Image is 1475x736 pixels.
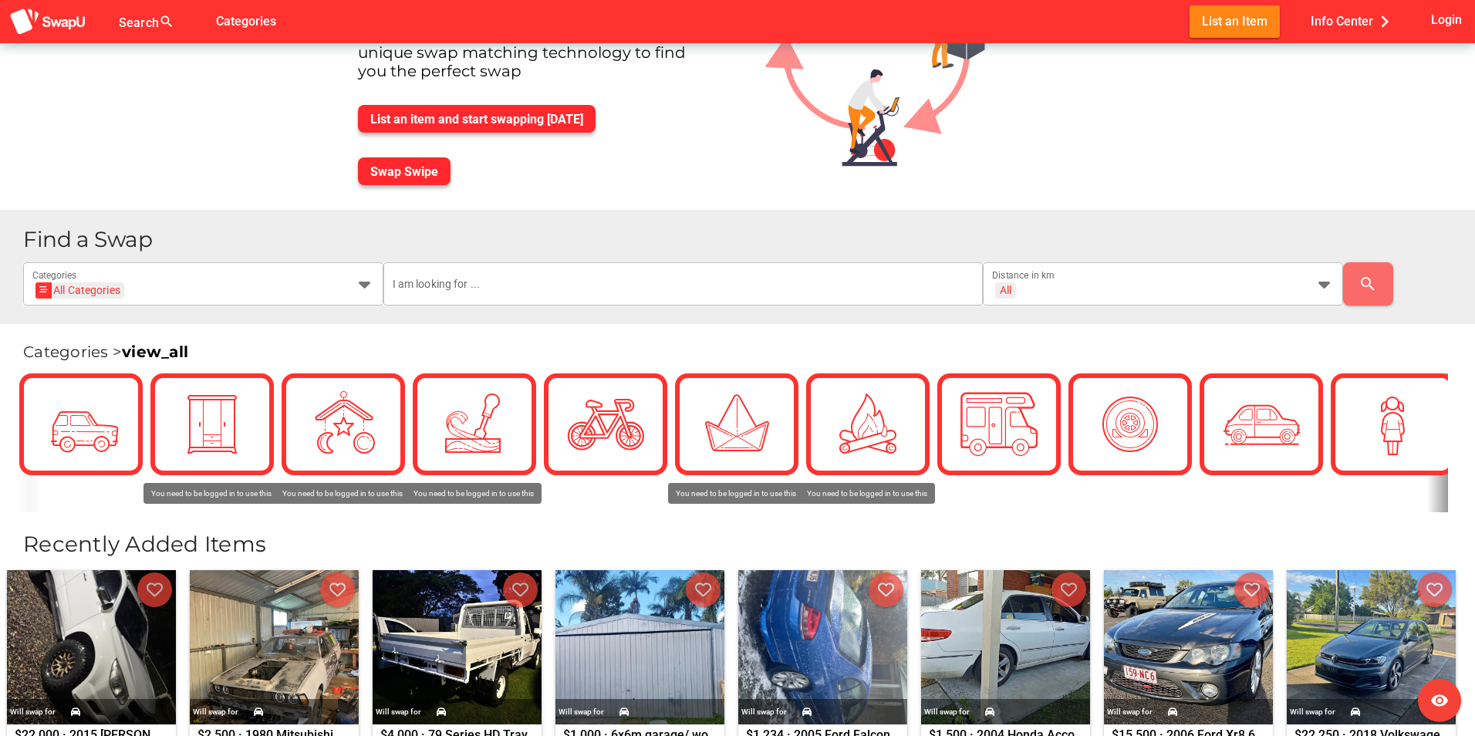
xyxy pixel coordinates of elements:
[1000,283,1011,297] div: All
[204,5,289,37] button: Categories
[9,8,86,36] img: aSD8y5uGLpzPJLYTcYcjNu3laj1c05W5KWf0Ds+Za8uybjssssuu+yyyy677LKX2n+PWMSDJ9a87AAAAABJRU5ErkJggg==
[1202,11,1267,32] span: List an Item
[1104,570,1273,724] img: nicholas.robertson%2Bfacebook%40swapu.com.au%2F1450540286269943%2F1450540286269943-photo-0.jpg
[1298,5,1409,37] button: Info Center
[1428,5,1466,34] button: Login
[7,570,176,724] img: nicholas.robertson%2Bfacebook%40swapu.com.au%2F758477576865249%2F758477576865249-photo-0.jpg
[358,105,596,133] button: List an item and start swapping [DATE]
[1431,9,1462,30] span: Login
[921,570,1090,724] img: nicholas.robertson%2Bfacebook%40swapu.com.au%2F1490885905596915%2F1490885905596915-photo-0.jpg
[370,112,583,127] span: List an item and start swapping [DATE]
[23,343,188,361] span: Categories >
[555,570,724,724] img: nicholas.robertson%2Bfacebook%40swapu.com.au%2F24215927354684705%2F24215927354684705-photo-0.jpg
[193,704,238,721] div: Will swap for
[358,157,451,185] button: Swap Swipe
[190,570,359,724] img: nicholas.robertson%2Bfacebook%40swapu.com.au%2F1785232182088961%2F1785232182088961-photo-0.jpg
[559,704,604,721] div: Will swap for
[1287,570,1456,724] img: nicholas.robertson%2Bfacebook%40swapu.com.au%2F657379966707037%2F657379966707037-photo-0.jpg
[1107,704,1153,721] div: Will swap for
[373,570,542,724] img: nicholas.robertson%2Bfacebook%40swapu.com.au%2F1492576078423386%2F1492576078423386-photo-0.jpg
[1311,8,1396,34] span: Info Center
[370,164,438,179] span: Swap Swipe
[1373,10,1396,33] i: chevron_right
[1359,275,1377,293] i: search
[738,570,907,724] img: nicholas.robertson%2Bfacebook%40swapu.com.au%2F3702002416760373%2F3702002416760373-photo-0.jpg
[23,531,266,557] span: Recently Added Items
[1430,691,1449,710] i: visibility
[23,228,1463,251] h1: Find a Swap
[376,704,421,721] div: Will swap for
[924,704,970,721] div: Will swap for
[741,704,787,721] div: Will swap for
[1290,704,1335,721] div: Will swap for
[1190,5,1280,37] button: List an Item
[122,343,188,361] a: view_all
[393,262,974,306] input: I am looking for ...
[216,8,276,34] span: Categories
[10,704,56,721] div: Will swap for
[346,25,728,93] div: Australia's best online swap meet. We use unique swap matching technology to find you the perfect...
[40,282,120,299] div: All Categories
[193,12,211,31] i: false
[204,13,289,28] a: Categories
